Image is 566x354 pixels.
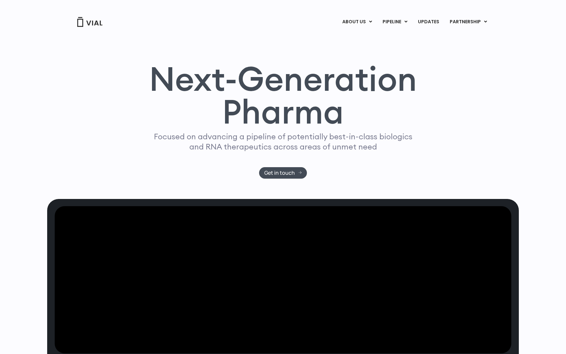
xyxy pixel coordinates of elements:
[264,170,295,175] span: Get in touch
[377,16,412,28] a: PIPELINEMenu Toggle
[337,16,377,28] a: ABOUT USMenu Toggle
[141,62,425,128] h1: Next-Generation Pharma
[77,17,103,27] img: Vial Logo
[413,16,444,28] a: UPDATES
[259,167,307,179] a: Get in touch
[151,131,415,152] p: Focused on advancing a pipeline of potentially best-in-class biologics and RNA therapeutics acros...
[444,16,492,28] a: PARTNERSHIPMenu Toggle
